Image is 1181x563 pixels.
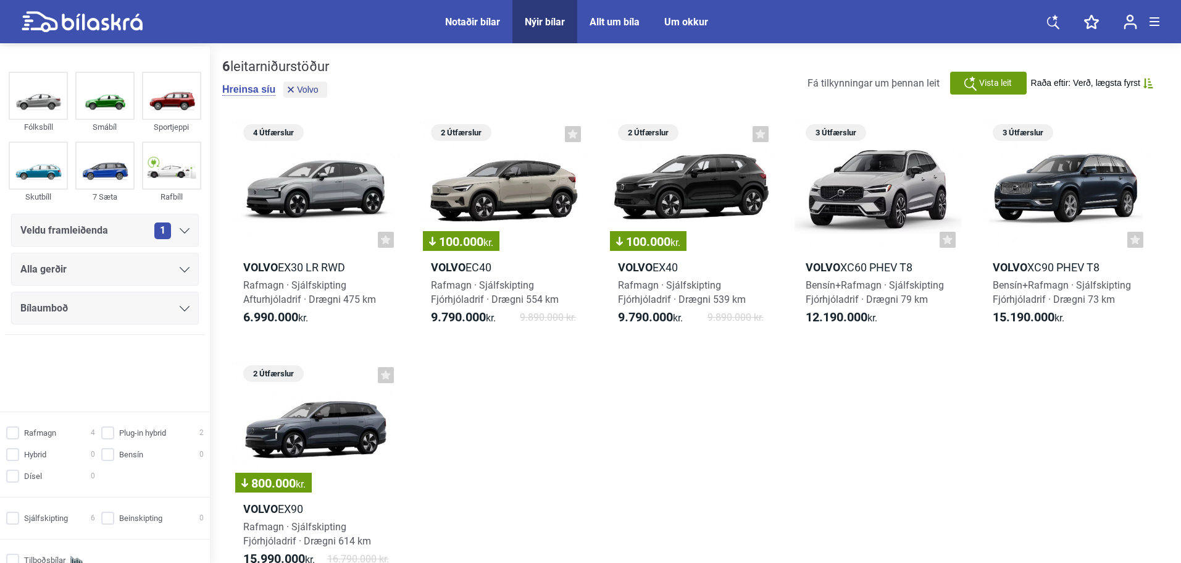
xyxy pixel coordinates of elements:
span: Bensín [119,448,143,461]
span: Alla gerðir [20,261,67,278]
div: Sportjeppi [142,120,201,134]
b: 6 [222,59,230,74]
span: Rafmagn · Sjálfskipting Fjórhjóladrif · Drægni 554 km [431,279,559,305]
div: leitarniðurstöður [222,59,330,75]
h2: EX90 [232,502,400,516]
img: user-login.svg [1124,14,1137,30]
span: kr. [993,310,1064,325]
span: Fá tilkynningar um þennan leit [808,77,940,89]
span: Raða eftir: Verð, lægsta fyrst [1031,78,1140,88]
h2: EX30 LR RWD [232,260,400,274]
span: 4 [91,426,95,439]
span: 2 Útfærslur [437,124,485,141]
b: 9.790.000 [618,310,673,324]
span: Plug-in hybrid [119,426,166,439]
a: 4 ÚtfærslurVolvoEX30 LR RWDRafmagn · SjálfskiptingAfturhjóladrif · Drægni 475 km6.990.000kr. [232,120,400,336]
span: 0 [91,470,95,483]
span: 2 Útfærslur [249,365,298,382]
h2: EC40 [420,260,588,274]
span: Volvo [297,85,318,94]
span: kr. [243,310,308,325]
span: 2 Útfærslur [624,124,672,141]
span: Bílaumboð [20,300,68,317]
b: 9.790.000 [431,310,486,324]
a: Allt um bíla [590,16,640,28]
div: Smábíl [75,120,135,134]
b: 15.190.000 [993,310,1054,324]
span: 0 [199,512,204,525]
b: Volvo [618,261,653,274]
span: 0 [91,448,95,461]
span: Rafmagn [24,426,56,439]
a: 3 ÚtfærslurVolvoXC60 PHEV T8Bensín+Rafmagn · SjálfskiptingFjórhjóladrif · Drægni 79 km12.190.000kr. [795,120,962,336]
span: 6 [91,512,95,525]
b: Volvo [431,261,465,274]
a: Um okkur [664,16,708,28]
span: 800.000 [241,477,306,489]
div: Skutbíll [9,190,68,204]
span: 4 Útfærslur [249,124,298,141]
b: Volvo [806,261,840,274]
span: kr. [670,237,680,248]
span: Sjálfskipting [24,512,68,525]
span: 9.890.000 kr. [707,310,764,325]
b: Volvo [243,261,278,274]
span: Hybrid [24,448,46,461]
span: Dísel [24,470,42,483]
button: Volvo [283,82,327,98]
b: 12.190.000 [806,310,867,324]
div: Rafbíll [142,190,201,204]
span: 1 [154,222,171,239]
span: kr. [483,237,493,248]
span: kr. [618,310,683,325]
span: 3 Útfærslur [812,124,860,141]
h2: XC90 PHEV T8 [982,260,1150,274]
b: Volvo [243,502,278,515]
b: Volvo [993,261,1027,274]
div: 7 Sæta [75,190,135,204]
a: Nýir bílar [525,16,565,28]
div: Fólksbíll [9,120,68,134]
h2: EX40 [607,260,775,274]
span: 100.000 [429,235,493,248]
span: Vista leit [979,77,1012,90]
span: Rafmagn · Sjálfskipting Fjórhjóladrif · Drægni 614 km [243,521,371,547]
span: 3 Útfærslur [999,124,1047,141]
button: Hreinsa síu [222,83,275,96]
button: Raða eftir: Verð, lægsta fyrst [1031,78,1153,88]
b: 6.990.000 [243,310,298,324]
span: Veldu framleiðenda [20,222,108,239]
span: 0 [199,448,204,461]
a: 2 Útfærslur100.000kr.VolvoEX40Rafmagn · SjálfskiptingFjórhjóladrif · Drægni 539 km9.790.000kr.9.8... [607,120,775,336]
h2: XC60 PHEV T8 [795,260,962,274]
span: kr. [431,310,496,325]
span: Bensín+Rafmagn · Sjálfskipting Fjórhjóladrif · Drægni 73 km [993,279,1131,305]
span: Bensín+Rafmagn · Sjálfskipting Fjórhjóladrif · Drægni 79 km [806,279,944,305]
span: 9.890.000 kr. [520,310,576,325]
a: 2 Útfærslur100.000kr.VolvoEC40Rafmagn · SjálfskiptingFjórhjóladrif · Drægni 554 km9.790.000kr.9.8... [420,120,588,336]
span: Rafmagn · Sjálfskipting Fjórhjóladrif · Drægni 539 km [618,279,746,305]
span: Rafmagn · Sjálfskipting Afturhjóladrif · Drægni 475 km [243,279,376,305]
a: 3 ÚtfærslurVolvoXC90 PHEV T8Bensín+Rafmagn · SjálfskiptingFjórhjóladrif · Drægni 73 km15.190.000kr. [982,120,1150,336]
span: Beinskipting [119,512,162,525]
span: kr. [806,310,877,325]
span: 100.000 [616,235,680,248]
span: 2 [199,426,204,439]
a: Notaðir bílar [445,16,500,28]
span: kr. [296,478,306,490]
